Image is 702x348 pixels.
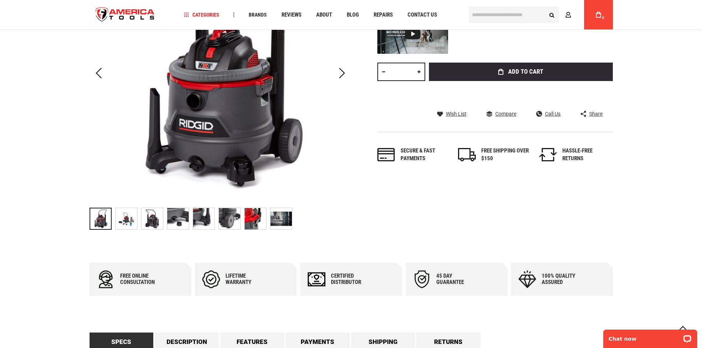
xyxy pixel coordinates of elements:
span: About [316,12,332,18]
div: Certified Distributor [331,273,375,285]
span: Repairs [374,12,393,18]
img: RIDGID 62718 RIDGID® MODEL RT1400 PROFESSIONAL WET/DRY VAC [142,208,163,229]
img: RIDGID 62718 RIDGID® MODEL RT1400 PROFESSIONAL WET/DRY VAC [167,208,189,229]
img: RIDGID 62718 RIDGID® MODEL RT1400 PROFESSIONAL WET/DRY VAC [193,208,214,229]
span: Brands [249,12,267,17]
img: RIDGID 62718 RIDGID® MODEL RT1400 PROFESSIONAL WET/DRY VAC [116,208,137,229]
button: Add to Cart [429,63,613,81]
div: RIDGID 62718 RIDGID® MODEL RT1400 PROFESSIONAL WET/DRY VAC [193,204,219,233]
div: 100% quality assured [542,273,586,285]
iframe: Secure express checkout frame [427,83,614,105]
div: HASSLE-FREE RETURNS [562,147,610,163]
img: RIDGID 62718 RIDGID® MODEL RT1400 PROFESSIONAL WET/DRY VAC [219,208,240,229]
div: RIDGID 62718 RIDGID® MODEL RT1400 PROFESSIONAL WET/DRY VAC [219,204,244,233]
span: Call Us [545,111,560,116]
img: America Tools [90,1,161,29]
div: FREE SHIPPING OVER $150 [481,147,529,163]
a: Compare [486,110,516,117]
div: Free online consultation [120,273,164,285]
a: Contact Us [404,10,440,20]
a: Categories [181,10,223,20]
div: RIDGID 62718 RIDGID® MODEL RT1400 PROFESSIONAL WET/DRY VAC [244,204,270,233]
iframe: LiveChat chat widget [598,325,702,348]
a: Blog [343,10,362,20]
span: Blog [347,12,359,18]
a: Brands [245,10,270,20]
img: RIDGID 62718 RIDGID® MODEL RT1400 PROFESSIONAL WET/DRY VAC [270,208,292,229]
div: RIDGID 62718 RIDGID® MODEL RT1400 PROFESSIONAL WET/DRY VAC [167,204,193,233]
a: store logo [90,1,161,29]
a: About [313,10,335,20]
span: Reviews [282,12,301,18]
div: RIDGID 62718 RIDGID® MODEL RT1400 PROFESSIONAL WET/DRY VAC [270,204,292,233]
span: Contact Us [408,12,437,18]
a: Repairs [370,10,396,20]
img: RIDGID 62718 RIDGID® MODEL RT1400 PROFESSIONAL WET/DRY VAC [245,208,266,229]
span: 0 [602,16,604,20]
div: RIDGID 62718 RIDGID® MODEL RT1400 PROFESSIONAL WET/DRY VAC [141,204,167,233]
span: Share [589,111,603,116]
div: RIDGID 62718 RIDGID® MODEL RT1400 PROFESSIONAL WET/DRY VAC [115,204,141,233]
span: Wish List [446,111,467,116]
div: 45 day Guarantee [436,273,481,285]
div: RIDGID 62718 RIDGID® MODEL RT1400 PROFESSIONAL WET/DRY VAC [90,204,115,233]
span: Compare [495,111,516,116]
a: Call Us [536,110,560,117]
img: returns [539,148,557,161]
button: Search [545,8,559,22]
img: payments [377,148,395,161]
div: Lifetime warranty [226,273,270,285]
div: Secure & fast payments [401,147,448,163]
a: Wish List [437,110,467,117]
a: Reviews [278,10,305,20]
span: Add to Cart [508,68,543,75]
img: shipping [458,148,476,161]
span: Categories [184,12,219,17]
